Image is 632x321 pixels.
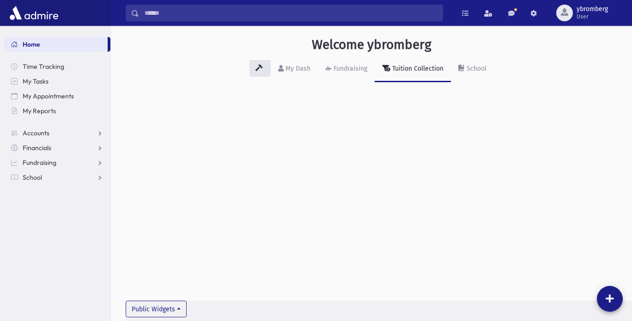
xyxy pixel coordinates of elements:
[4,89,110,103] a: My Appointments
[375,56,451,82] a: Tuition Collection
[390,65,444,73] div: Tuition Collection
[451,56,494,82] a: School
[139,5,443,21] input: Search
[23,158,56,167] span: Fundraising
[312,37,431,53] h3: Welcome ybromberg
[23,77,49,85] span: My Tasks
[271,56,318,82] a: My Dash
[284,65,310,73] div: My Dash
[23,107,56,115] span: My Reports
[332,65,367,73] div: Fundraising
[4,59,110,74] a: Time Tracking
[4,103,110,118] a: My Reports
[465,65,486,73] div: School
[23,173,42,182] span: School
[126,301,187,317] button: Public Widgets
[577,6,608,13] span: ybromberg
[23,62,64,71] span: Time Tracking
[23,40,40,48] span: Home
[318,56,375,82] a: Fundraising
[4,74,110,89] a: My Tasks
[23,129,49,137] span: Accounts
[4,155,110,170] a: Fundraising
[23,92,74,100] span: My Appointments
[23,144,51,152] span: Financials
[4,126,110,140] a: Accounts
[4,170,110,185] a: School
[4,140,110,155] a: Financials
[7,4,61,22] img: AdmirePro
[4,37,108,52] a: Home
[577,13,608,20] span: User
